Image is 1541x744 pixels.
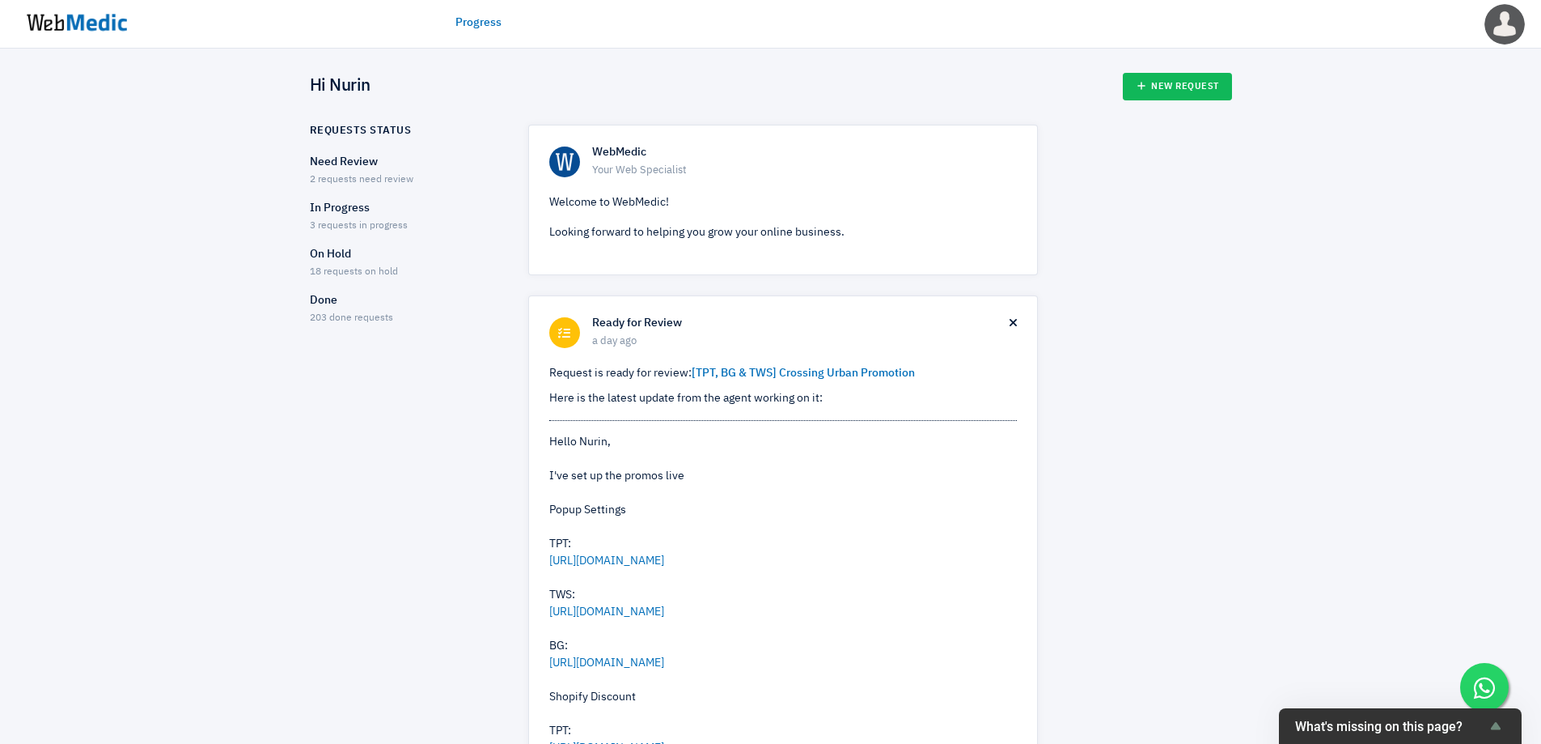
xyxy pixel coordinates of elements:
[592,146,1017,160] h6: WebMedic
[310,246,500,263] p: On Hold
[455,15,502,32] a: Progress
[310,221,408,231] span: 3 requests in progress
[549,555,664,567] a: [URL][DOMAIN_NAME]
[549,365,1017,382] p: Request is ready for review:
[310,267,398,277] span: 18 requests on hold
[549,606,664,618] a: [URL][DOMAIN_NAME]
[1295,716,1505,736] button: Show survey - What's missing on this page?
[549,194,1017,211] p: Welcome to WebMedic!
[310,292,500,309] p: Done
[549,224,1017,241] p: Looking forward to helping you grow your online business.
[592,317,1010,331] h6: Ready for Review
[692,368,915,379] a: [TPT, BG & TWS] Crossing Urban Promotion
[1295,719,1486,734] span: What's missing on this page?
[310,125,412,138] h6: Requests Status
[310,200,500,217] p: In Progress
[549,390,1017,407] p: Here is the latest update from the agent working on it:
[310,154,500,171] p: Need Review
[310,175,413,185] span: 2 requests need review
[592,334,1010,350] span: a day ago
[310,76,370,97] h4: Hi Nurin
[310,313,393,323] span: 203 done requests
[549,657,664,669] a: [URL][DOMAIN_NAME]
[592,163,1017,179] span: Your Web Specialist
[1123,73,1232,100] a: New Request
